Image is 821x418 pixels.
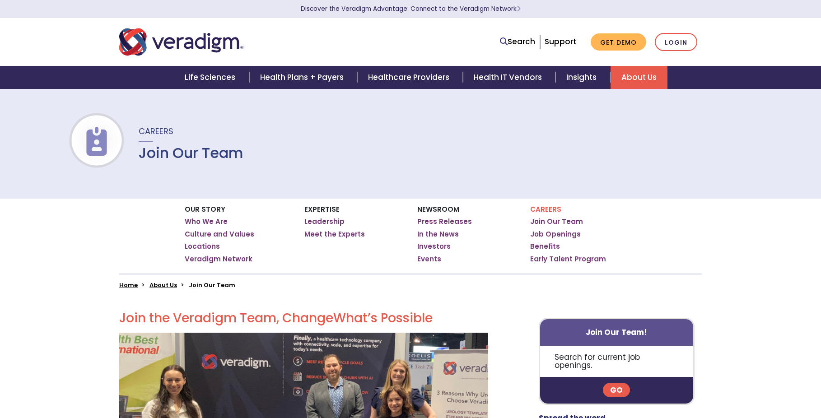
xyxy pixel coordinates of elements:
a: Health Plans + Payers [249,66,357,89]
a: Job Openings [530,230,581,239]
a: Locations [185,242,220,251]
a: Events [417,255,441,264]
span: Learn More [517,5,521,13]
a: Early Talent Program [530,255,606,264]
a: Culture and Values [185,230,254,239]
img: Veradigm logo [119,27,243,57]
a: Meet the Experts [304,230,365,239]
a: Investors [417,242,451,251]
a: About Us [611,66,667,89]
a: Go [603,383,630,397]
a: Search [500,36,535,48]
a: Leadership [304,217,345,226]
a: Who We Are [185,217,228,226]
a: Join Our Team [530,217,583,226]
a: In the News [417,230,459,239]
a: Support [545,36,576,47]
a: About Us [149,281,177,289]
a: Veradigm Network [185,255,252,264]
span: Careers [139,125,173,137]
a: Benefits [530,242,560,251]
a: Health IT Vendors [463,66,555,89]
p: Search for current job openings. [540,346,693,377]
a: Healthcare Providers [357,66,463,89]
a: Discover the Veradigm Advantage: Connect to the Veradigm NetworkLearn More [301,5,521,13]
h1: Join Our Team [139,144,243,162]
strong: Join Our Team! [586,327,647,338]
span: What’s Possible [333,309,433,327]
a: Login [655,33,697,51]
a: Home [119,281,138,289]
a: Insights [555,66,610,89]
a: Get Demo [591,33,646,51]
h2: Join the Veradigm Team, Change [119,311,488,326]
a: Press Releases [417,217,472,226]
a: Life Sciences [174,66,249,89]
